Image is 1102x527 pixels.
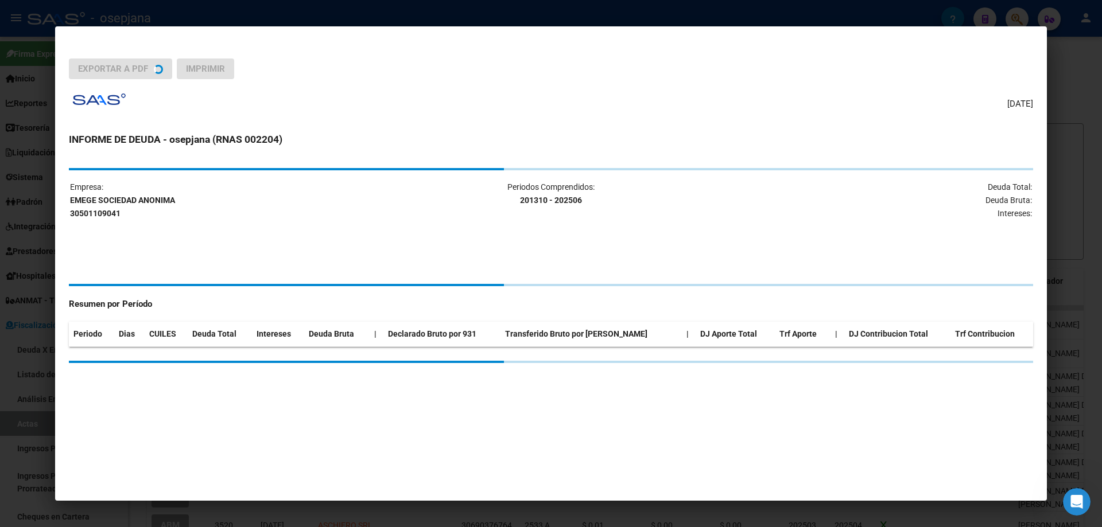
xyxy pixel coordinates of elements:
button: Exportar a PDF [69,58,172,79]
p: Periodos Comprendidos: [391,181,711,207]
th: Periodo [69,322,114,346]
th: Declarado Bruto por 931 [383,322,500,346]
th: Trf Contribucion [950,322,1033,346]
iframe: Intercom live chat [1063,488,1091,516]
th: Intereses [252,322,304,346]
button: Imprimir [177,58,234,79]
h3: INFORME DE DEUDA - osepjana (RNAS 002204) [69,132,1033,147]
th: | [831,322,844,346]
span: Exportar a PDF [78,64,148,74]
span: [DATE] [1007,97,1033,111]
th: DJ Contribucion Total [844,322,950,346]
p: Empresa: [70,181,390,220]
strong: 201310 - 202506 [520,196,582,205]
th: Trf Aporte [775,322,831,346]
h4: Resumen por Período [69,298,1033,311]
th: Dias [114,322,145,346]
th: | [682,322,696,346]
th: CUILES [145,322,188,346]
th: Deuda Total [188,322,252,346]
strong: EMEGE SOCIEDAD ANONIMA 30501109041 [70,196,175,218]
th: DJ Aporte Total [696,322,775,346]
p: Deuda Total: Deuda Bruta: Intereses: [712,181,1032,220]
th: Deuda Bruta [304,322,370,346]
th: Transferido Bruto por [PERSON_NAME] [500,322,682,346]
th: | [370,322,383,346]
span: Imprimir [186,64,225,74]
